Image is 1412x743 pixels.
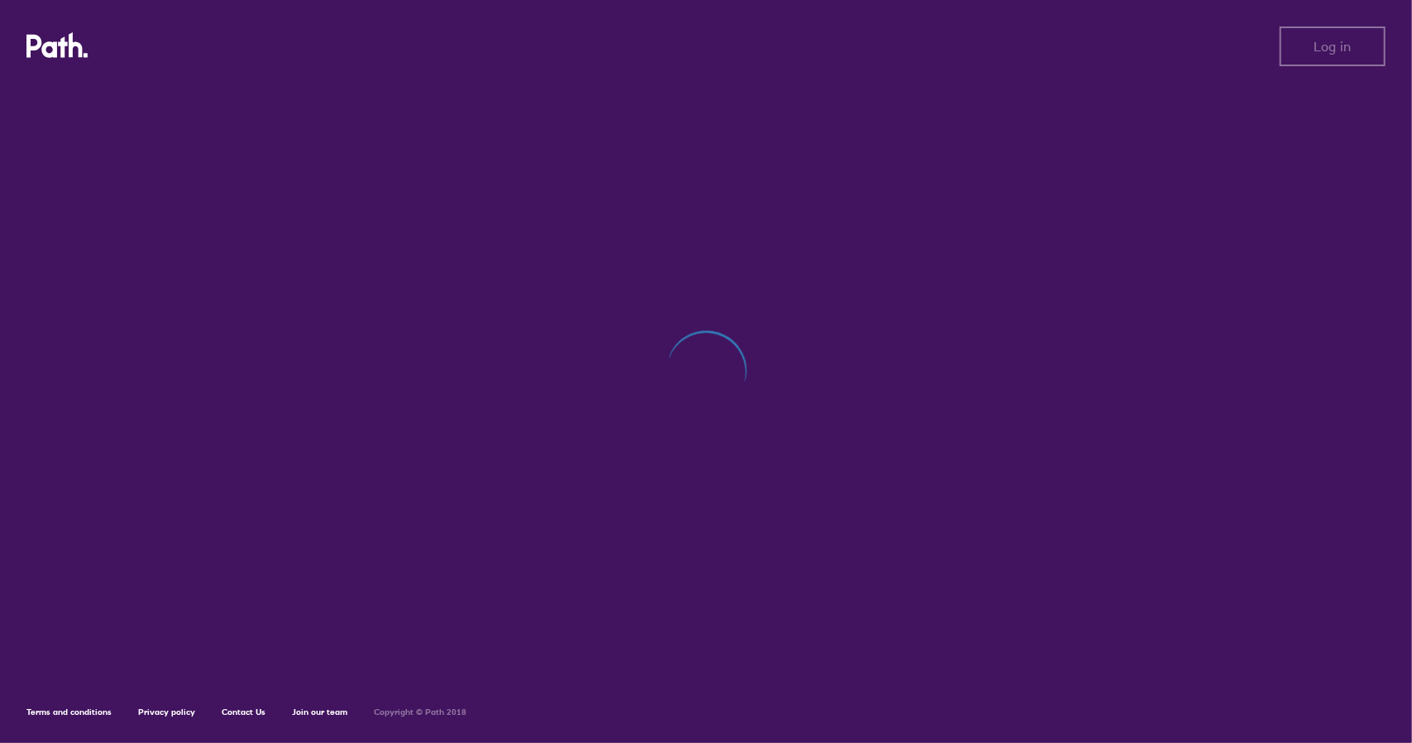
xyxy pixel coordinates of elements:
button: Log in [1280,26,1386,66]
a: Contact Us [222,707,266,717]
a: Terms and conditions [26,707,112,717]
h6: Copyright © Path 2018 [374,707,467,717]
span: Log in [1314,39,1352,54]
a: Join our team [292,707,347,717]
a: Privacy policy [138,707,195,717]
